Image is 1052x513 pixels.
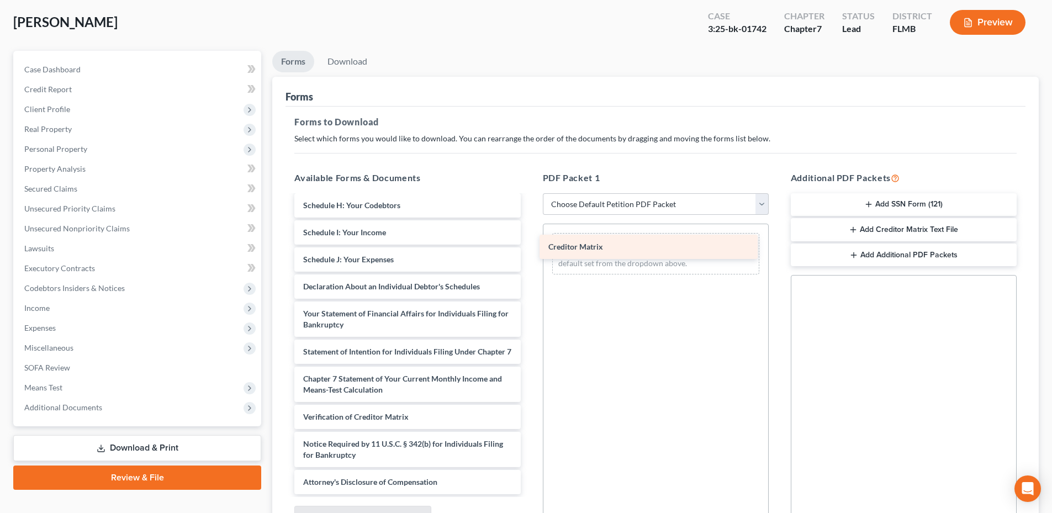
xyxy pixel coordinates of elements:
[24,65,81,74] span: Case Dashboard
[303,255,394,264] span: Schedule J: Your Expenses
[24,104,70,114] span: Client Profile
[15,258,261,278] a: Executory Contracts
[15,159,261,179] a: Property Analysis
[15,219,261,239] a: Unsecured Nonpriority Claims
[15,199,261,219] a: Unsecured Priority Claims
[15,60,261,80] a: Case Dashboard
[24,403,102,412] span: Additional Documents
[303,347,511,356] span: Statement of Intention for Individuals Filing Under Chapter 7
[791,171,1017,184] h5: Additional PDF Packets
[303,439,503,459] span: Notice Required by 11 U.S.C. § 342(b) for Individuals Filing for Bankruptcy
[303,200,400,210] span: Schedule H: Your Codebtors
[842,23,875,35] div: Lead
[272,51,314,72] a: Forms
[791,193,1017,216] button: Add SSN Form (121)
[294,133,1017,144] p: Select which forms you would like to download. You can rearrange the order of the documents by dr...
[294,171,520,184] h5: Available Forms & Documents
[13,435,261,461] a: Download & Print
[24,144,87,154] span: Personal Property
[24,303,50,313] span: Income
[24,224,130,233] span: Unsecured Nonpriority Claims
[303,309,509,329] span: Your Statement of Financial Affairs for Individuals Filing for Bankruptcy
[286,90,313,103] div: Forms
[791,218,1017,241] button: Add Creditor Matrix Text File
[552,233,759,274] div: Drag-and-drop in any documents from the left. These will be merged into the Petition PDF Packet. ...
[543,171,769,184] h5: PDF Packet 1
[892,23,932,35] div: FLMB
[24,263,95,273] span: Executory Contracts
[319,51,376,72] a: Download
[303,282,480,291] span: Declaration About an Individual Debtor's Schedules
[24,84,72,94] span: Credit Report
[24,343,73,352] span: Miscellaneous
[15,239,261,258] a: Lawsuits
[784,23,824,35] div: Chapter
[892,10,932,23] div: District
[950,10,1025,35] button: Preview
[24,184,77,193] span: Secured Claims
[24,363,70,372] span: SOFA Review
[24,323,56,332] span: Expenses
[842,10,875,23] div: Status
[708,10,766,23] div: Case
[24,124,72,134] span: Real Property
[303,228,386,237] span: Schedule I: Your Income
[15,179,261,199] a: Secured Claims
[294,115,1017,129] h5: Forms to Download
[24,244,54,253] span: Lawsuits
[1014,475,1041,502] div: Open Intercom Messenger
[791,244,1017,267] button: Add Additional PDF Packets
[15,358,261,378] a: SOFA Review
[817,23,822,34] span: 7
[24,164,86,173] span: Property Analysis
[24,383,62,392] span: Means Test
[303,477,437,486] span: Attorney's Disclosure of Compensation
[303,374,502,394] span: Chapter 7 Statement of Your Current Monthly Income and Means-Test Calculation
[303,412,409,421] span: Verification of Creditor Matrix
[13,466,261,490] a: Review & File
[13,14,118,30] span: [PERSON_NAME]
[548,242,603,251] span: Creditor Matrix
[15,80,261,99] a: Credit Report
[708,23,766,35] div: 3:25-bk-01742
[24,204,115,213] span: Unsecured Priority Claims
[24,283,125,293] span: Codebtors Insiders & Notices
[784,10,824,23] div: Chapter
